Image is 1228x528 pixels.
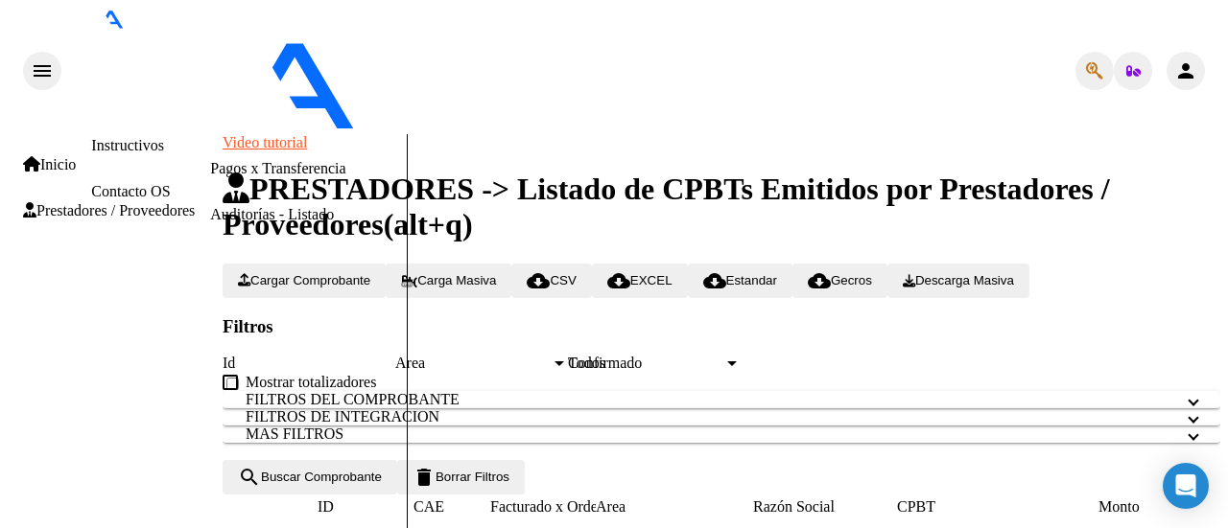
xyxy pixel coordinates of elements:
[384,207,473,241] span: (alt+q)
[753,494,897,519] datatable-header-cell: Razón Social
[223,172,1110,241] span: PRESTADORES -> Listado de CPBTs Emitidos por Prestadores / Proveedores
[703,273,777,287] span: Estandar
[808,273,872,287] span: Gecros
[223,408,1220,425] mat-expansion-panel-header: FILTROS DE INTEGRACION
[397,460,525,494] button: Borrar Filtros
[565,117,696,133] span: - [PERSON_NAME]
[527,273,576,287] span: CSV
[223,391,1220,408] mat-expansion-panel-header: FILTROS DEL COMPROBANTE
[607,273,673,287] span: EXCEL
[210,206,334,222] a: Auditorías - Listado
[753,498,835,515] span: Razón Social
[887,264,1029,298] button: Descarga Masiva
[395,355,551,372] span: Area
[887,271,1029,287] app-download-masive: Descarga masiva de comprobantes (adjuntos)
[1163,463,1209,509] div: Open Intercom Messenger
[223,316,1220,337] h3: Filtros
[897,498,935,515] span: CPBT
[596,494,725,519] datatable-header-cell: Area
[246,425,1174,443] mat-panel-title: MAS FILTROS
[91,137,164,153] a: Instructivos
[210,160,345,176] a: Pagos x Transferencia
[401,273,496,287] span: Carga Masiva
[246,408,1174,425] mat-panel-title: FILTROS DE INTEGRACION
[490,494,596,519] datatable-header-cell: Facturado x Orden De
[903,273,1014,287] span: Descarga Masiva
[23,202,195,219] a: Prestadores / Proveedores
[511,264,591,298] button: CSV
[223,425,1220,443] mat-expansion-panel-header: MAS FILTROS
[607,269,630,292] mat-icon: cloud_download
[490,498,627,515] span: Facturado x Orden De
[91,183,170,199] a: Contacto OS
[568,355,605,371] span: Todos
[527,269,550,292] mat-icon: cloud_download
[516,117,565,133] span: - omint
[246,391,1174,408] mat-panel-title: FILTROS DEL COMPROBANTE
[413,498,444,515] span: CAE
[413,466,436,489] mat-icon: delete
[413,494,490,519] datatable-header-cell: CAE
[61,29,516,130] img: Logo SAAS
[897,494,1098,519] datatable-header-cell: CPBT
[1098,498,1140,515] span: Monto
[1098,494,1214,519] datatable-header-cell: Monto
[413,470,509,484] span: Borrar Filtros
[596,498,626,515] span: Area
[688,264,792,298] button: Estandar
[23,156,76,173] a: Inicio
[592,264,688,298] button: EXCEL
[1174,59,1197,82] mat-icon: person
[31,59,54,82] mat-icon: menu
[386,264,511,298] button: Carga Masiva
[703,269,726,292] mat-icon: cloud_download
[808,269,831,292] mat-icon: cloud_download
[792,264,887,298] button: Gecros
